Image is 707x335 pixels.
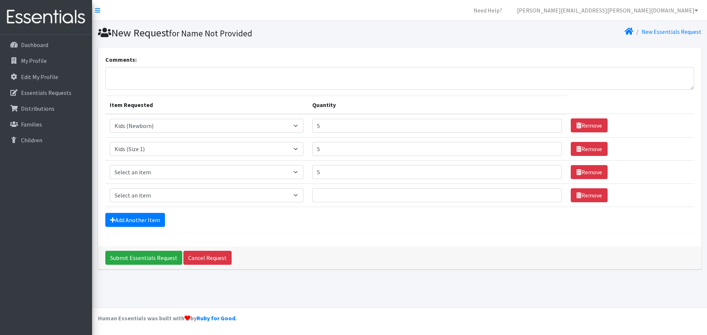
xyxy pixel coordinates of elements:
[98,26,397,39] h1: New Request
[571,118,608,132] a: Remove
[105,96,308,114] th: Item Requested
[3,5,89,29] img: HumanEssentials
[21,73,58,81] p: Edit My Profile
[21,136,42,144] p: Children
[21,41,48,49] p: Dashboard
[105,213,165,227] a: Add Another Item
[3,133,89,147] a: Children
[468,3,508,18] a: Need Help?
[169,28,252,39] small: for Name Not Provided
[3,101,89,116] a: Distributions
[511,3,704,18] a: [PERSON_NAME][EMAIL_ADDRESS][PERSON_NAME][DOMAIN_NAME]
[197,314,235,322] a: Ruby for Good
[3,53,89,68] a: My Profile
[3,85,89,100] a: Essentials Requests
[105,55,137,64] label: Comments:
[571,165,608,179] a: Remove
[3,38,89,52] a: Dashboard
[105,251,182,265] input: Submit Essentials Request
[571,188,608,202] a: Remove
[3,70,89,84] a: Edit My Profile
[98,314,237,322] strong: Human Essentials was built with by .
[21,57,47,64] p: My Profile
[21,105,54,112] p: Distributions
[3,117,89,132] a: Families
[571,142,608,156] a: Remove
[21,89,71,96] p: Essentials Requests
[641,28,701,35] a: New Essentials Request
[183,251,232,265] a: Cancel Request
[308,96,566,114] th: Quantity
[21,121,42,128] p: Families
